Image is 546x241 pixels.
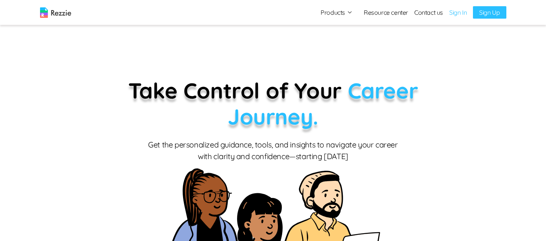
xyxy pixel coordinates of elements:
[364,8,408,17] a: Resource center
[228,77,418,130] span: Career Journey.
[321,8,353,17] button: Products
[89,78,458,130] p: Take Control of Your
[449,8,467,17] a: Sign In
[40,7,71,18] img: logo
[473,6,506,19] a: Sign Up
[147,139,399,162] p: Get the personalized guidance, tools, and insights to navigate your career with clarity and confi...
[414,8,443,17] a: Contact us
